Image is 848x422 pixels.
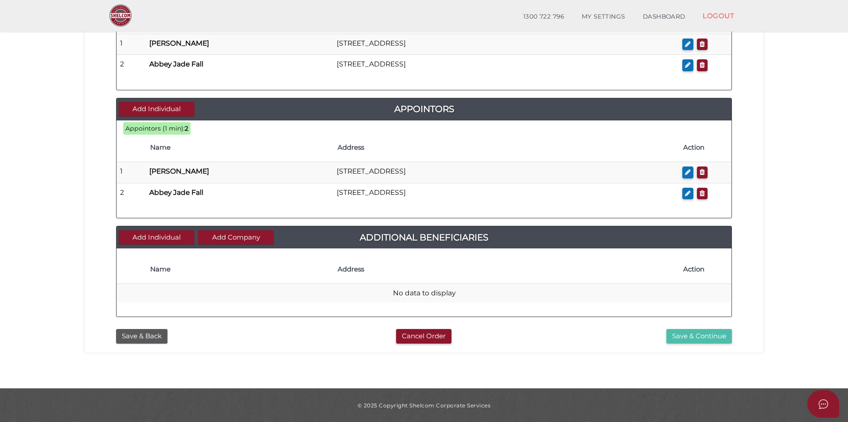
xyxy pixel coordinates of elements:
[333,162,679,183] td: [STREET_ADDRESS]
[149,60,203,68] b: Abbey Jade Fall
[149,188,203,197] b: Abbey Jade Fall
[119,230,194,245] button: Add Individual
[117,34,146,55] td: 1
[119,102,194,116] button: Add Individual
[807,390,839,418] button: Open asap
[117,102,731,116] a: Appointors
[117,55,146,76] td: 2
[198,230,274,245] button: Add Company
[150,144,329,151] h4: Name
[117,230,731,244] a: Additional Beneficiaries
[333,183,679,204] td: [STREET_ADDRESS]
[333,55,679,76] td: [STREET_ADDRESS]
[338,266,674,273] h4: Address
[117,183,146,204] td: 2
[514,8,573,26] a: 1300 722 796
[694,7,743,25] a: LOGOUT
[117,162,146,183] td: 1
[149,39,209,47] b: [PERSON_NAME]
[125,124,185,132] span: Appointors (1 min):
[338,144,674,151] h4: Address
[683,144,727,151] h4: Action
[117,283,731,302] td: No data to display
[396,329,451,344] button: Cancel Order
[666,329,732,344] button: Save & Continue
[185,124,188,132] b: 2
[634,8,694,26] a: DASHBOARD
[150,266,329,273] h4: Name
[149,167,209,175] b: [PERSON_NAME]
[116,329,167,344] button: Save & Back
[683,266,727,273] h4: Action
[333,34,679,55] td: [STREET_ADDRESS]
[92,402,756,409] div: © 2025 Copyright Shelcom Corporate Services
[573,8,634,26] a: MY SETTINGS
